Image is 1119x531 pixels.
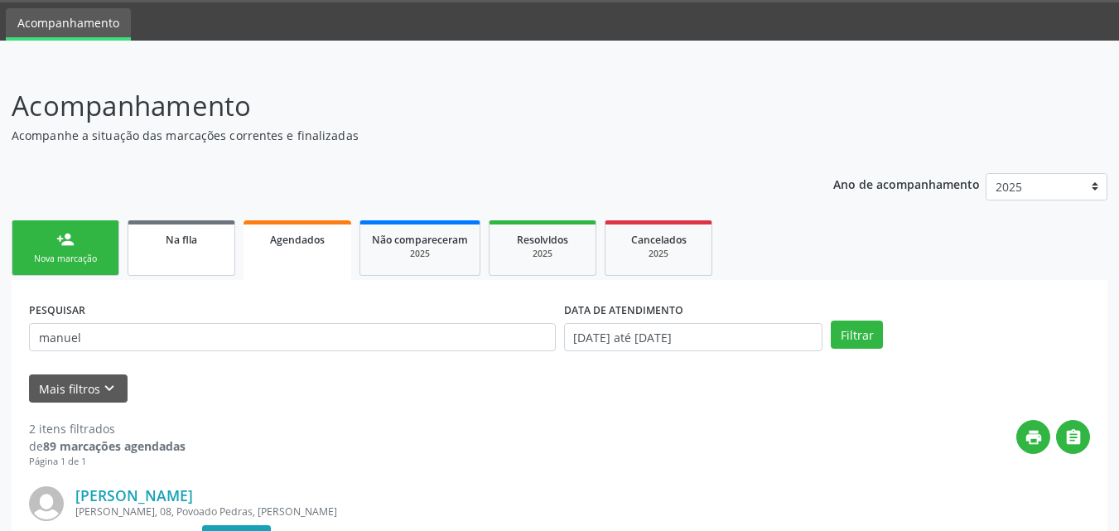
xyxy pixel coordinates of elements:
i:  [1064,428,1083,447]
p: Acompanhe a situação das marcações correntes e finalizadas [12,127,779,144]
img: img [29,486,64,521]
div: 2025 [372,248,468,260]
a: Acompanhamento [6,8,131,41]
a: [PERSON_NAME] [75,486,193,504]
div: [PERSON_NAME], 08, Povoado Pedras, [PERSON_NAME] [75,504,842,519]
i: print [1025,428,1043,447]
button: Filtrar [831,321,883,349]
div: Nova marcação [24,253,107,265]
div: Página 1 de 1 [29,455,186,469]
span: Cancelados [631,233,687,247]
p: Ano de acompanhamento [833,173,980,194]
label: PESQUISAR [29,297,85,323]
div: 2025 [501,248,584,260]
div: 2 itens filtrados [29,420,186,437]
p: Acompanhamento [12,85,779,127]
div: 2025 [617,248,700,260]
label: DATA DE ATENDIMENTO [564,297,683,323]
i: keyboard_arrow_down [100,379,118,398]
strong: 89 marcações agendadas [43,438,186,454]
span: Não compareceram [372,233,468,247]
span: Na fila [166,233,197,247]
span: Agendados [270,233,325,247]
input: Nome, CNS [29,323,556,351]
button:  [1056,420,1090,454]
span: Resolvidos [517,233,568,247]
button: Mais filtroskeyboard_arrow_down [29,374,128,403]
div: de [29,437,186,455]
button: print [1016,420,1050,454]
div: person_add [56,230,75,249]
input: Selecione um intervalo [564,323,823,351]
